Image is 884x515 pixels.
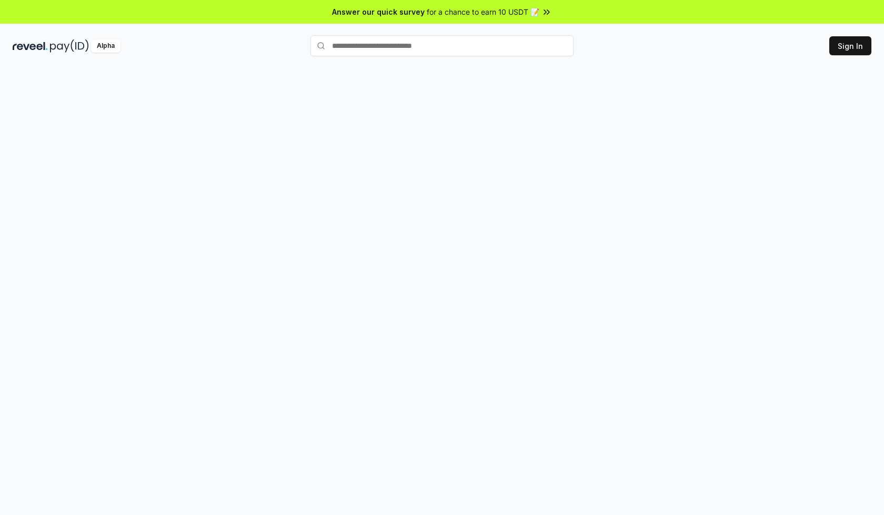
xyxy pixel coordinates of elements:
[91,39,120,53] div: Alpha
[332,6,425,17] span: Answer our quick survey
[829,36,871,55] button: Sign In
[50,39,89,53] img: pay_id
[13,39,48,53] img: reveel_dark
[427,6,539,17] span: for a chance to earn 10 USDT 📝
